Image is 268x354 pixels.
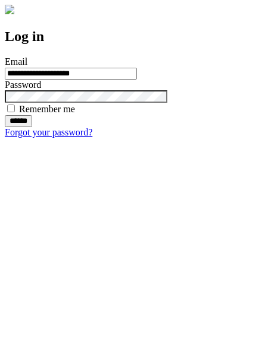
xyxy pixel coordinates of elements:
label: Email [5,56,27,67]
img: logo-4e3dc11c47720685a147b03b5a06dd966a58ff35d612b21f08c02c0306f2b779.png [5,5,14,14]
label: Password [5,80,41,90]
a: Forgot your password? [5,127,92,137]
label: Remember me [19,104,75,114]
h2: Log in [5,29,263,45]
